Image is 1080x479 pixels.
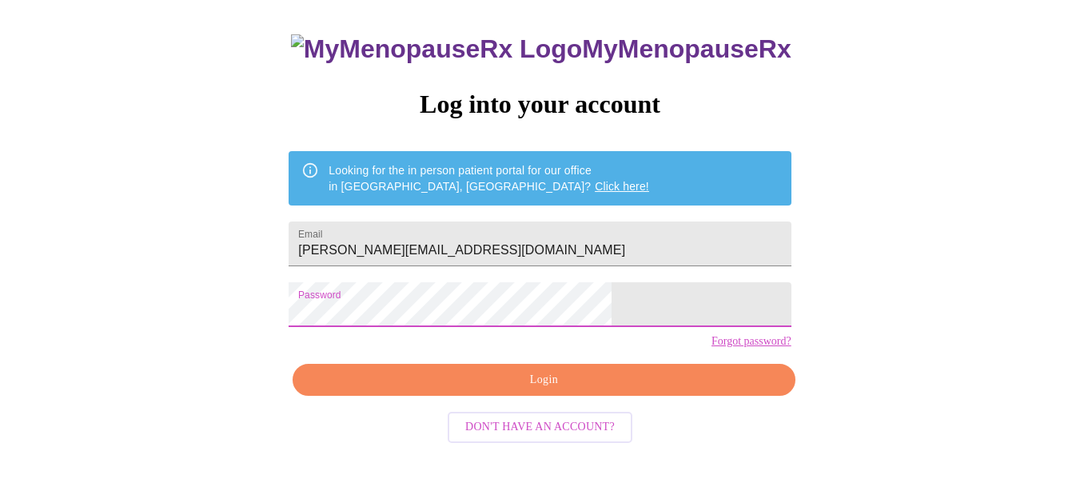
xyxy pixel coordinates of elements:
[311,370,776,390] span: Login
[289,90,791,119] h3: Log into your account
[448,412,632,443] button: Don't have an account?
[711,335,791,348] a: Forgot password?
[465,417,615,437] span: Don't have an account?
[595,180,649,193] a: Click here!
[444,419,636,433] a: Don't have an account?
[293,364,795,397] button: Login
[291,34,582,64] img: MyMenopauseRx Logo
[329,156,649,201] div: Looking for the in person patient portal for our office in [GEOGRAPHIC_DATA], [GEOGRAPHIC_DATA]?
[291,34,791,64] h3: MyMenopauseRx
